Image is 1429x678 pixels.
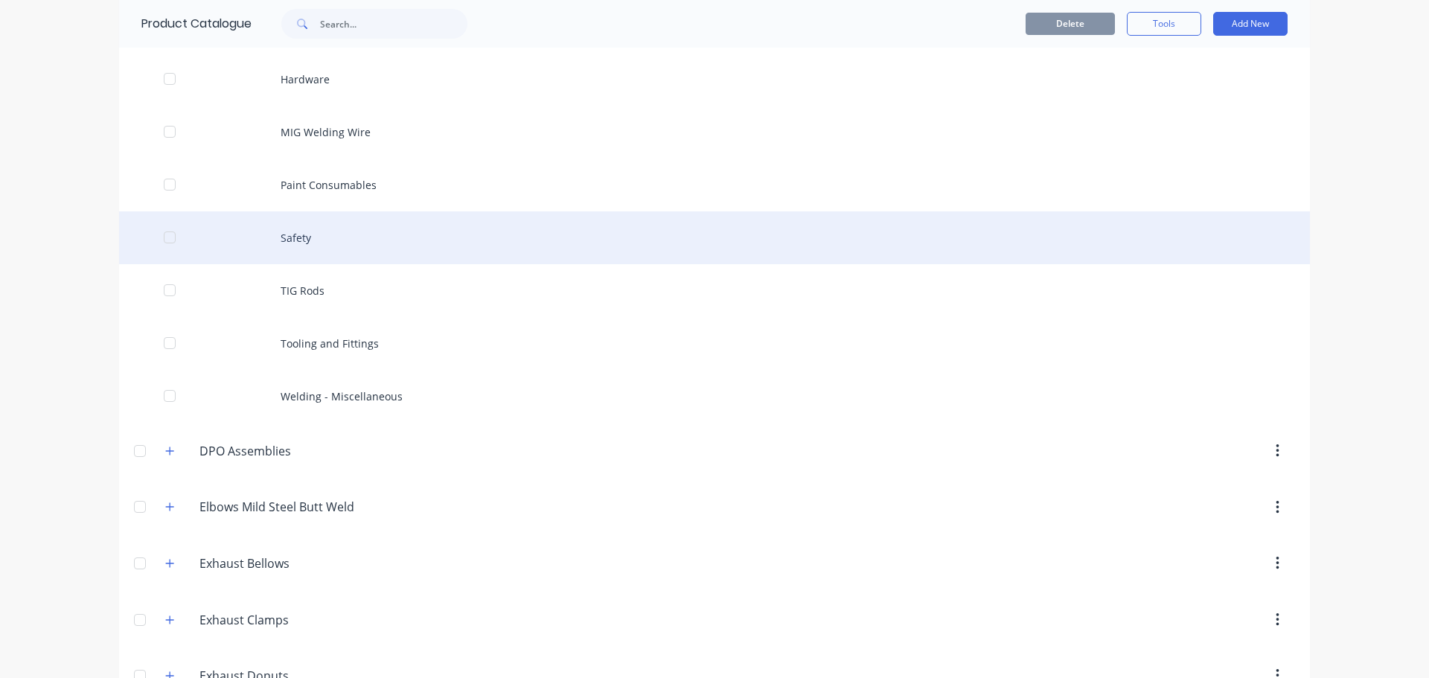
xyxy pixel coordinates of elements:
div: Paint Consumables [119,159,1310,211]
div: Safety [119,211,1310,264]
input: Search... [320,9,467,39]
div: Tooling and Fittings [119,317,1310,370]
div: Welding - Miscellaneous [119,370,1310,423]
button: Delete [1026,13,1115,35]
div: TIG Rods [119,264,1310,317]
input: Enter category name [199,554,376,572]
div: MIG Welding Wire [119,106,1310,159]
input: Enter category name [199,498,376,516]
button: Tools [1127,12,1201,36]
input: Enter category name [199,442,376,460]
input: Enter category name [199,611,376,629]
div: Hardware [119,53,1310,106]
button: Add New [1213,12,1288,36]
